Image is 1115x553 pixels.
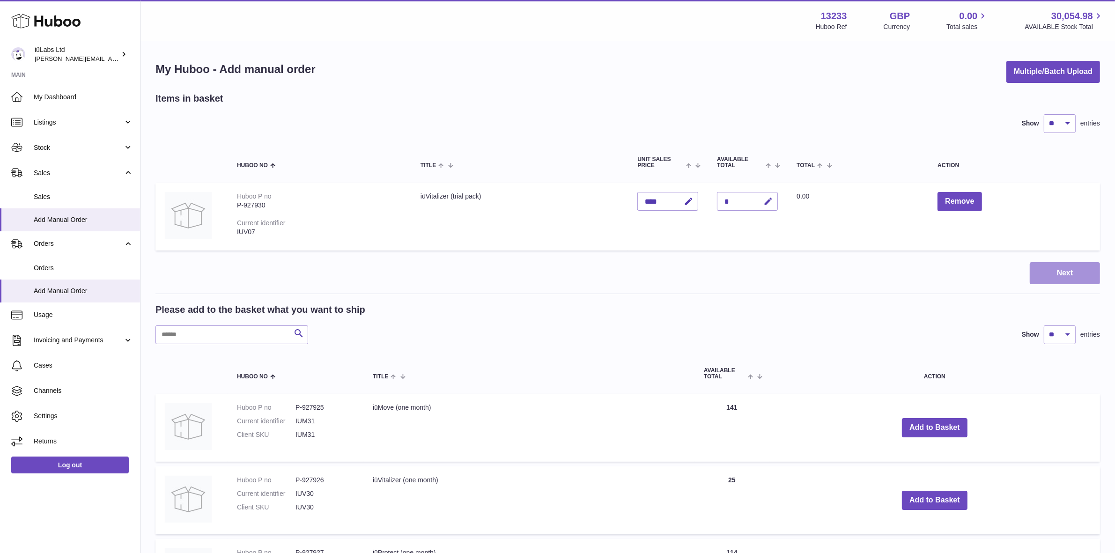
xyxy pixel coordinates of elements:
[34,143,123,152] span: Stock
[717,156,763,169] span: AVAILABLE Total
[769,358,1100,389] th: Action
[363,394,694,462] td: iüMove (one month)
[35,55,188,62] span: [PERSON_NAME][EMAIL_ADDRESS][DOMAIN_NAME]
[155,62,316,77] h1: My Huboo - Add manual order
[1080,119,1100,128] span: entries
[34,215,133,224] span: Add Manual Order
[1025,22,1104,31] span: AVAILABLE Stock Total
[694,466,769,534] td: 25
[637,156,684,169] span: Unit Sales Price
[890,10,910,22] strong: GBP
[295,476,354,485] dd: P-927926
[1022,119,1039,128] label: Show
[237,219,286,227] div: Current identifier
[421,162,436,169] span: Title
[237,476,295,485] dt: Huboo P no
[960,10,978,22] span: 0.00
[34,361,133,370] span: Cases
[295,503,354,512] dd: IUV30
[34,264,133,273] span: Orders
[165,403,212,450] img: iüMove (one month)
[34,118,123,127] span: Listings
[938,192,982,211] button: Remove
[373,374,388,380] span: Title
[34,310,133,319] span: Usage
[35,45,119,63] div: iüLabs Ltd
[34,239,123,248] span: Orders
[34,437,133,446] span: Returns
[11,47,25,61] img: annunziata@iulabs.co
[1006,61,1100,83] button: Multiple/Batch Upload
[34,192,133,201] span: Sales
[295,430,354,439] dd: IUM31
[34,412,133,420] span: Settings
[1051,10,1093,22] span: 30,054.98
[237,417,295,426] dt: Current identifier
[155,303,365,316] h2: Please add to the basket what you want to ship
[816,22,847,31] div: Huboo Ref
[295,417,354,426] dd: IUM31
[34,93,133,102] span: My Dashboard
[34,386,133,395] span: Channels
[884,22,910,31] div: Currency
[902,491,967,510] button: Add to Basket
[237,192,272,200] div: Huboo P no
[902,418,967,437] button: Add to Basket
[363,466,694,534] td: iüVitalizer (one month)
[237,489,295,498] dt: Current identifier
[295,489,354,498] dd: IUV30
[1022,330,1039,339] label: Show
[237,403,295,412] dt: Huboo P no
[11,457,129,473] a: Log out
[821,10,847,22] strong: 13233
[946,22,988,31] span: Total sales
[165,192,212,239] img: iüVitalizer (trial pack)
[237,430,295,439] dt: Client SKU
[797,162,815,169] span: Total
[237,228,402,236] div: IUV07
[1030,262,1100,284] button: Next
[704,368,746,380] span: AVAILABLE Total
[237,162,268,169] span: Huboo no
[237,503,295,512] dt: Client SKU
[797,192,809,200] span: 0.00
[411,183,628,251] td: iüVitalizer (trial pack)
[1080,330,1100,339] span: entries
[34,287,133,295] span: Add Manual Order
[165,476,212,523] img: iüVitalizer (one month)
[34,169,123,177] span: Sales
[295,403,354,412] dd: P-927925
[155,92,223,105] h2: Items in basket
[694,394,769,462] td: 141
[34,336,123,345] span: Invoicing and Payments
[1025,10,1104,31] a: 30,054.98 AVAILABLE Stock Total
[946,10,988,31] a: 0.00 Total sales
[237,201,402,210] div: P-927930
[938,162,1091,169] div: Action
[237,374,268,380] span: Huboo no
